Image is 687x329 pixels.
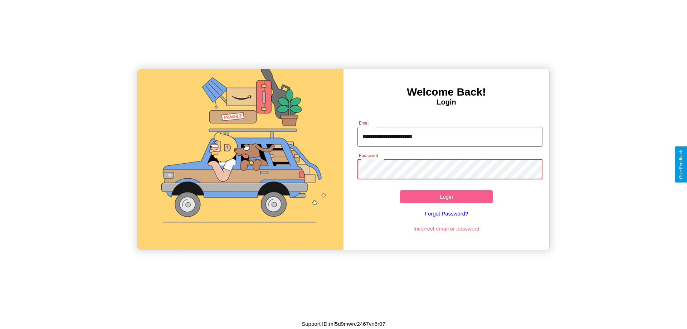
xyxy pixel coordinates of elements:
h4: Login [343,98,549,106]
div: Give Feedback [678,150,683,179]
button: Login [400,190,493,203]
a: Forgot Password? [354,203,539,224]
p: Incorrect email or password [354,224,539,233]
label: Email [359,120,370,126]
h3: Welcome Back! [343,86,549,98]
p: Support ID: mf5d9mwre2467vn6r07 [302,319,385,329]
label: Password [359,153,378,159]
img: gif [138,69,343,250]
